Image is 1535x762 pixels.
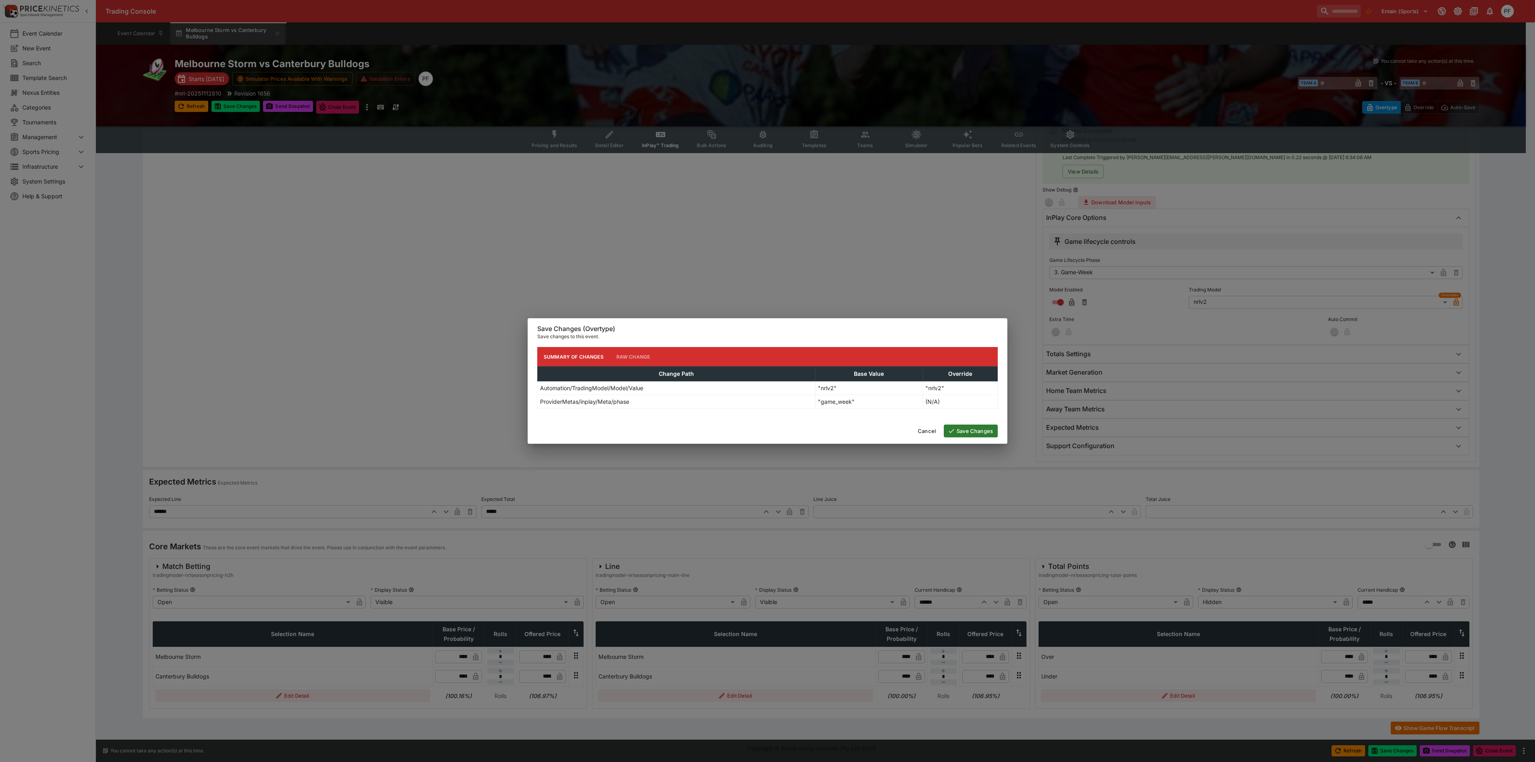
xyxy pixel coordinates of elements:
[540,397,629,406] p: ProviderMetas/inplay/Meta/phase
[815,395,923,409] td: "game_week"
[540,384,643,392] p: Automation/TradingModel/Model/Value
[537,325,998,333] h6: Save Changes (Overtype)
[913,425,941,437] button: Cancel
[610,347,657,366] button: Raw Change
[815,367,923,381] th: Base Value
[815,381,923,395] td: "nrlv2"
[537,347,610,366] button: Summary of Changes
[538,367,815,381] th: Change Path
[923,395,997,409] td: (N/A)
[923,367,997,381] th: Override
[944,425,998,437] button: Save Changes
[923,381,997,395] td: "nrlv2"
[537,333,998,341] p: Save changes to this event.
